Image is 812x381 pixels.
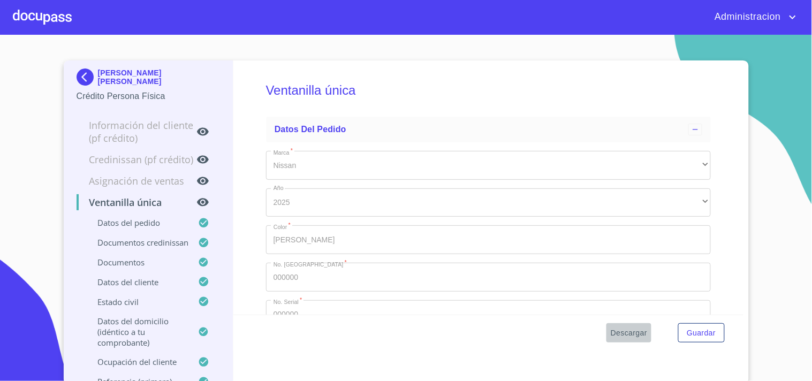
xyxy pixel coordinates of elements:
[275,125,346,134] span: Datos del pedido
[611,326,647,340] span: Descargar
[266,188,711,217] div: 2025
[77,174,197,187] p: Asignación de Ventas
[77,277,199,287] p: Datos del cliente
[77,316,199,348] p: Datos del domicilio (idéntico a tu comprobante)
[707,9,786,26] span: Administracion
[77,257,199,268] p: Documentos
[687,326,716,340] span: Guardar
[707,9,799,26] button: account of current user
[98,68,221,86] p: [PERSON_NAME] [PERSON_NAME]
[77,237,199,248] p: Documentos CrediNissan
[77,68,98,86] img: Docupass spot blue
[266,117,711,142] div: Datos del pedido
[266,151,711,180] div: Nissan
[77,356,199,367] p: Ocupación del Cliente
[77,90,221,103] p: Crédito Persona Física
[266,68,711,112] h5: Ventanilla única
[77,196,197,209] p: Ventanilla única
[77,217,199,228] p: Datos del pedido
[606,323,651,343] button: Descargar
[77,153,197,166] p: Credinissan (PF crédito)
[678,323,724,343] button: Guardar
[77,296,199,307] p: Estado civil
[77,119,197,144] p: Información del cliente (PF crédito)
[77,68,221,90] div: [PERSON_NAME] [PERSON_NAME]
